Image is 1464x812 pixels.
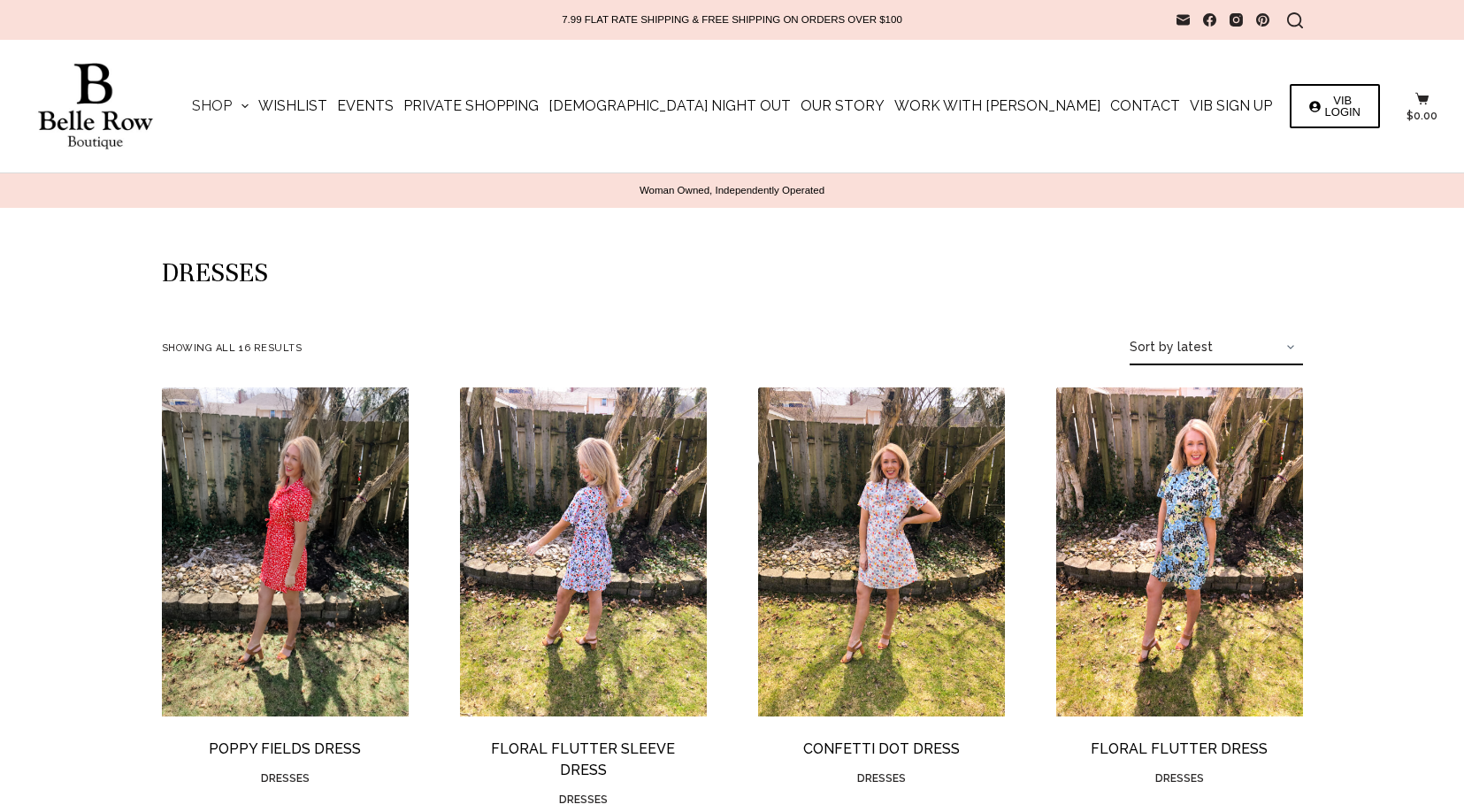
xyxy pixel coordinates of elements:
a: Private Shopping [399,40,544,172]
select: Shop order [1130,330,1303,365]
span: VIB LOGIN [1325,95,1361,118]
a: Floral Flutter Sleeve Dress [460,387,707,716]
nav: Main Navigation [187,40,1276,172]
a: Email [1177,13,1190,27]
a: VIB LOGIN [1290,84,1380,128]
a: $0.00 [1407,92,1437,121]
a: Events [333,40,399,172]
a: Pinterest [1256,13,1269,27]
a: Dresses [559,793,608,806]
button: Search [1287,12,1303,28]
a: VIB Sign Up [1185,40,1277,172]
a: Poppy Fields Dress [209,740,361,757]
a: Shop [187,40,253,172]
p: Showing all 16 results [162,338,303,358]
a: Floral Flutter Dress [1056,387,1303,716]
a: Dresses [857,772,906,785]
a: Floral Flutter Sleeve Dress [491,740,675,778]
a: Wishlist [254,40,333,172]
a: Confetti Dot Dress [758,387,1005,716]
img: Belle Row Boutique [27,63,164,150]
p: Woman Owned, Independently Operated [35,184,1429,197]
a: Dresses [1155,772,1204,785]
a: Poppy Fields Dress [162,387,409,716]
a: Instagram [1230,13,1243,27]
a: Confetti Dot Dress [803,740,960,757]
h1: Dresses [162,252,1303,295]
a: Floral Flutter Dress [1091,740,1268,757]
a: Facebook [1203,13,1216,27]
a: [DEMOGRAPHIC_DATA] Night Out [544,40,796,172]
a: Our Story [796,40,890,172]
a: Contact [1106,40,1185,172]
a: Work with [PERSON_NAME] [890,40,1106,172]
p: 7.99 FLAT RATE SHIPPING & FREE SHIPPING ON ORDERS OVER $100 [562,13,902,27]
bdi: 0.00 [1407,110,1437,122]
span: $ [1407,110,1414,122]
a: Dresses [261,772,310,785]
